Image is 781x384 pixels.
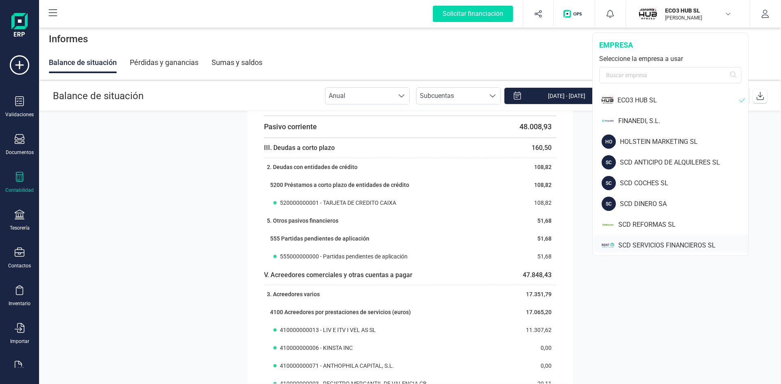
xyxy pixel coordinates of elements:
[602,93,613,107] img: EC
[417,88,485,104] span: Subcuentas
[599,39,742,51] div: empresa
[602,135,616,149] div: HO
[280,252,408,260] span: 555000000000 - Partidas pendientes de aplicación
[602,217,614,232] img: SC
[212,52,262,73] div: Sumas y saldos
[270,235,369,242] span: 555 Partidas pendientes de aplicación
[618,116,748,126] div: FINANEDI, S.L.
[39,26,781,52] div: Informes
[510,176,556,194] td: 108,82
[620,137,748,147] div: HOLSTEIN MARKETING SL
[510,303,556,321] td: 17.065,20
[510,321,556,339] td: 11.307,62
[618,220,748,230] div: SCD REFORMAS SL
[280,362,394,370] span: 410000000071 - ANTHOPHILA CAPITAL, S.L.
[618,241,748,250] div: SCD SERVICIOS FINANCIEROS SL
[11,13,28,39] img: Logo Finanedi
[423,1,523,27] button: Solicitar financiación
[6,149,34,156] div: Documentos
[267,164,358,170] span: 2. Deudas con entidades de crédito
[510,138,556,158] td: 160,50
[8,263,31,269] div: Contactos
[9,300,31,307] div: Inventario
[617,95,739,105] div: ECO3 HUB SL
[280,344,353,352] span: 410000000006 - KINSTA INC
[599,67,742,83] input: Buscar empresa
[267,291,320,297] span: 3. Acreedores varios
[620,199,748,209] div: SCD DINERO SA
[510,357,556,375] td: 0,00
[602,155,616,169] div: SC
[510,247,556,265] td: 51,68
[280,326,376,334] span: 410000000013 - LIV E ITV I VEL AS SL
[325,88,394,104] span: Anual
[510,212,556,230] td: 51,68
[264,271,412,279] span: V. Acreedores comerciales y otras cuentas a pagar
[270,309,411,315] span: 4100 Acreedores por prestaciones de servicios (euros)
[602,176,616,190] div: SC
[665,15,730,21] p: [PERSON_NAME]
[639,5,657,23] img: EC
[5,187,34,193] div: Contabilidad
[267,217,338,224] span: 5. Otros pasivos financieros
[599,54,742,64] div: Seleccione la empresa a usar
[49,52,117,73] div: Balance de situación
[53,90,144,102] span: Balance de situación
[620,158,748,167] div: SCD ANTICIPO DE ALQUILERES SL
[10,225,30,231] div: Tesorería
[264,144,335,152] span: III. Deudas a corto plazo
[10,338,29,345] div: Importar
[270,182,409,188] span: 5200 Préstamos a corto plazo de entidades de crédito
[620,178,748,188] div: SCD COCHES SL
[558,1,590,27] button: Logo de OPS
[636,1,740,27] button: ECECO3 HUB SL[PERSON_NAME]
[510,194,556,212] td: 108,82
[510,158,556,176] td: 108,82
[280,199,396,207] span: 520000000001 - TARJETA DE CREDITO CAIXA
[510,339,556,357] td: 0,00
[264,122,317,131] span: Pasivo corriente
[510,116,556,138] td: 48.008,93
[433,6,513,22] div: Solicitar financiación
[510,265,556,285] td: 47.848,43
[602,238,614,252] img: SC
[510,285,556,304] td: 17.351,79
[563,10,585,18] img: Logo de OPS
[5,111,34,118] div: Validaciones
[665,7,730,15] p: ECO3 HUB SL
[602,114,614,128] img: FI
[602,197,616,211] div: SC
[510,230,556,247] td: 51,68
[130,52,199,73] div: Pérdidas y ganancias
